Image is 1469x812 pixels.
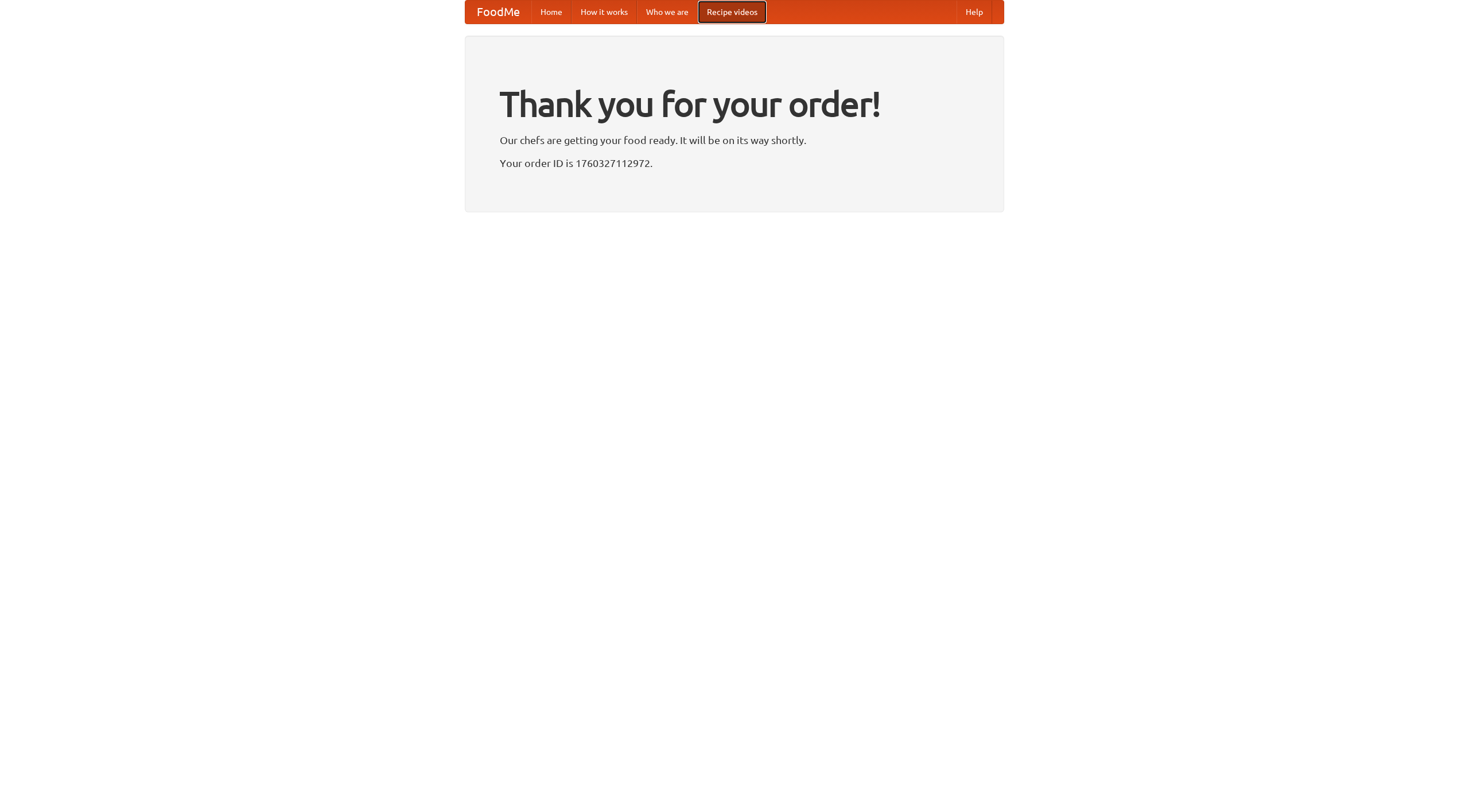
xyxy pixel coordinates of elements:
a: Home [531,1,572,24]
a: Who we are [637,1,698,24]
p: Our chefs are getting your food ready. It will be on its way shortly. [500,131,969,149]
a: Help [957,1,992,24]
h1: Thank you for your order! [500,76,969,131]
a: Recipe videos [698,1,767,24]
p: Your order ID is 1760327112972. [500,154,969,172]
a: How it works [572,1,637,24]
a: FoodMe [465,1,531,24]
